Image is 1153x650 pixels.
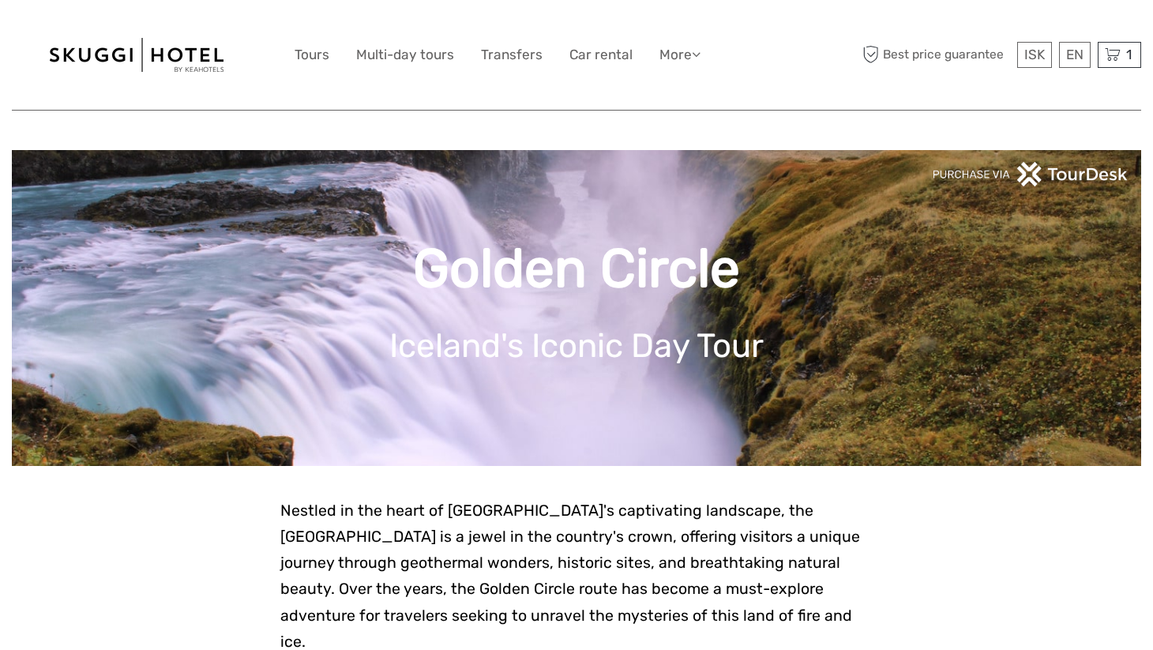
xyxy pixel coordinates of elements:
[356,43,454,66] a: Multi-day tours
[295,43,329,66] a: Tours
[1124,47,1134,62] span: 1
[659,43,700,66] a: More
[50,38,223,72] img: 99-664e38a9-d6be-41bb-8ec6-841708cbc997_logo_big.jpg
[36,237,1117,301] h1: Golden Circle
[859,42,1014,68] span: Best price guarantee
[1059,42,1091,68] div: EN
[36,326,1117,366] h1: Iceland's Iconic Day Tour
[932,162,1129,186] img: PurchaseViaTourDeskwhite.png
[481,43,543,66] a: Transfers
[1024,47,1045,62] span: ISK
[569,43,633,66] a: Car rental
